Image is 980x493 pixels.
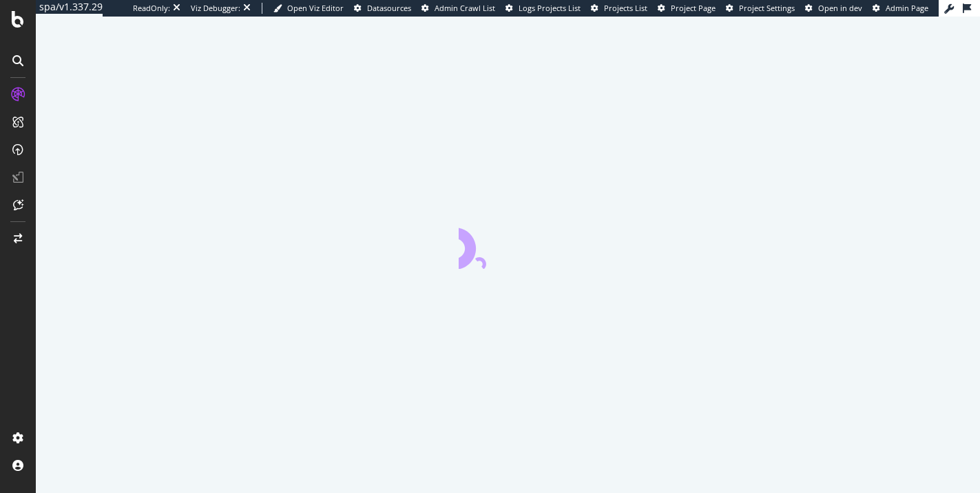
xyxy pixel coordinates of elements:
[354,3,411,14] a: Datasources
[873,3,928,14] a: Admin Page
[273,3,344,14] a: Open Viz Editor
[519,3,581,13] span: Logs Projects List
[367,3,411,13] span: Datasources
[658,3,716,14] a: Project Page
[459,219,558,269] div: animation
[739,3,795,13] span: Project Settings
[505,3,581,14] a: Logs Projects List
[886,3,928,13] span: Admin Page
[287,3,344,13] span: Open Viz Editor
[604,3,647,13] span: Projects List
[671,3,716,13] span: Project Page
[805,3,862,14] a: Open in dev
[435,3,495,13] span: Admin Crawl List
[421,3,495,14] a: Admin Crawl List
[726,3,795,14] a: Project Settings
[591,3,647,14] a: Projects List
[133,3,170,14] div: ReadOnly:
[191,3,240,14] div: Viz Debugger:
[818,3,862,13] span: Open in dev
